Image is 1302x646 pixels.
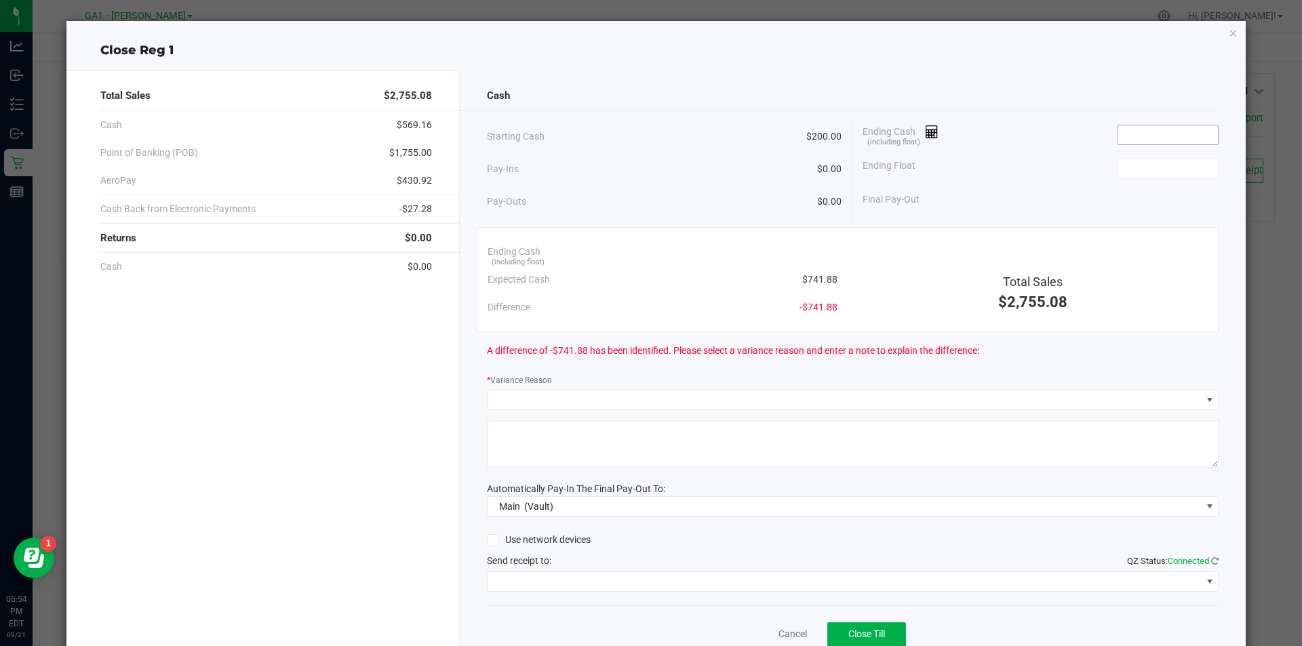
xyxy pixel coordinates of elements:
span: Automatically Pay-In The Final Pay-Out To: [487,483,665,494]
span: Cash [100,260,122,274]
span: QZ Status: [1127,556,1219,566]
span: Ending Float [863,159,915,179]
div: Returns [100,224,432,253]
span: (Vault) [524,501,553,512]
span: Final Pay-Out [863,193,920,207]
span: Pay-Outs [487,195,526,209]
span: Total Sales [100,88,151,104]
span: Cash Back from Electronic Payments [100,202,256,216]
span: $0.00 [817,162,842,176]
span: Total Sales [1003,275,1063,289]
span: $2,755.08 [384,88,432,104]
span: $0.00 [408,260,432,274]
span: Ending Cash [863,125,939,145]
span: Ending Cash [488,245,540,259]
a: Cancel [778,627,807,641]
span: -$27.28 [399,202,432,216]
span: $2,755.08 [998,294,1067,310]
span: Connected [1168,556,1209,566]
label: Variance Reason [487,374,552,386]
span: Cash [100,118,122,132]
span: Point of Banking (POB) [100,146,198,160]
span: (including float) [867,137,920,148]
iframe: Resource center unread badge [40,536,56,552]
span: (including float) [492,257,545,268]
span: $200.00 [806,129,842,144]
span: Main [499,501,520,512]
span: Expected Cash [488,272,550,287]
span: A difference of -$741.88 has been identified. Please select a variance reason and enter a note to... [487,344,979,358]
span: AeroPay [100,174,136,188]
iframe: Resource center [14,538,54,578]
span: Cash [487,88,510,104]
label: Use network devices [487,533,591,547]
div: Close Reg 1 [66,41,1246,60]
span: Starting Cash [487,129,545,144]
span: $569.16 [397,118,432,132]
span: Close Till [848,628,885,639]
span: Difference [488,300,530,315]
span: $0.00 [405,230,432,246]
span: Send receipt to: [487,555,551,566]
span: $0.00 [817,195,842,209]
span: -$741.88 [800,300,837,315]
span: $741.88 [802,272,837,287]
span: $1,755.00 [389,146,432,160]
span: $430.92 [397,174,432,188]
span: Pay-Ins [487,162,519,176]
